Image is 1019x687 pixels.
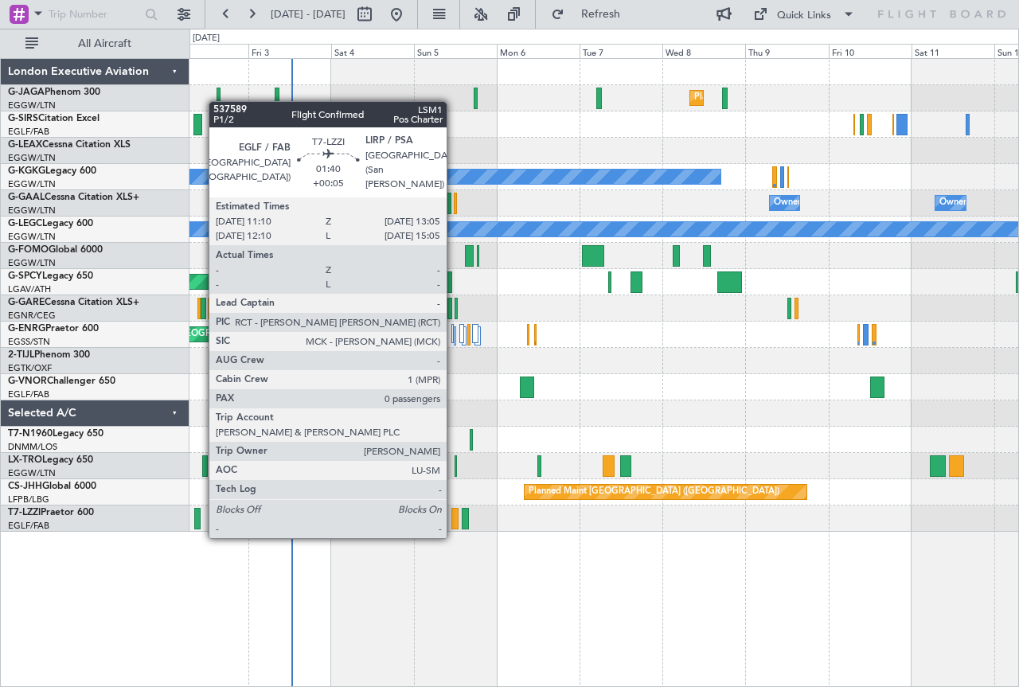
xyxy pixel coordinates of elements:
span: 2-TIJL [8,350,34,360]
a: G-ENRGPraetor 600 [8,324,99,334]
a: T7-LZZIPraetor 600 [8,508,94,517]
a: LGAV/ATH [8,283,51,295]
a: G-LEAXCessna Citation XLS [8,140,131,150]
a: EGGW/LTN [8,257,56,269]
a: 2-TIJLPhenom 300 [8,350,90,360]
span: LX-TRO [8,455,42,465]
a: DNMM/LOS [8,441,57,453]
span: T7-LZZI [8,508,41,517]
a: EGLF/FAB [8,126,49,138]
button: Quick Links [745,2,863,27]
span: G-LEGC [8,219,42,228]
a: EGGW/LTN [8,100,56,111]
div: Owner [774,191,801,215]
span: G-GAAL [8,193,45,202]
a: G-KGKGLegacy 600 [8,166,96,176]
a: LX-TROLegacy 650 [8,455,93,465]
a: EGNR/CEG [8,310,56,322]
div: Sat 4 [331,44,414,58]
a: EGLF/FAB [8,388,49,400]
a: G-GAALCessna Citation XLS+ [8,193,139,202]
div: Quick Links [777,8,831,24]
span: G-ENRG [8,324,45,334]
div: Mon 6 [497,44,580,58]
a: EGGW/LTN [8,231,56,243]
div: Sun 5 [414,44,497,58]
button: Refresh [544,2,639,27]
a: EGGW/LTN [8,467,56,479]
div: [DATE] [193,32,220,45]
div: Owner [939,191,966,215]
a: G-SPCYLegacy 650 [8,271,93,281]
span: G-KGKG [8,166,45,176]
div: Thu 9 [745,44,828,58]
div: Fri 3 [248,44,331,58]
a: EGGW/LTN [8,178,56,190]
div: Sat 11 [912,44,994,58]
a: EGSS/STN [8,336,50,348]
div: Planned Maint [GEOGRAPHIC_DATA] ([GEOGRAPHIC_DATA]) [529,480,779,504]
span: All Aircraft [41,38,168,49]
span: [DATE] - [DATE] [271,7,346,21]
a: LFPB/LBG [8,494,49,505]
span: G-FOMO [8,245,49,255]
a: T7-N1960Legacy 650 [8,429,103,439]
div: Thu 2 [165,44,248,58]
a: EGLF/FAB [8,520,49,532]
a: CS-JHHGlobal 6000 [8,482,96,491]
a: G-JAGAPhenom 300 [8,88,100,97]
span: CS-JHH [8,482,42,491]
span: G-JAGA [8,88,45,97]
span: G-SIRS [8,114,38,123]
span: Refresh [568,9,634,20]
span: G-SPCY [8,271,42,281]
span: G-GARE [8,298,45,307]
div: Tue 7 [580,44,662,58]
a: EGTK/OXF [8,362,52,374]
span: T7-N1960 [8,429,53,439]
button: All Aircraft [18,31,173,57]
span: G-LEAX [8,140,42,150]
a: G-GARECessna Citation XLS+ [8,298,139,307]
div: Unplanned Maint [GEOGRAPHIC_DATA] [279,270,443,294]
span: G-VNOR [8,377,47,386]
a: G-SIRSCitation Excel [8,114,100,123]
a: G-VNORChallenger 650 [8,377,115,386]
div: Wed 8 [662,44,745,58]
a: G-LEGCLegacy 600 [8,219,93,228]
input: Trip Number [49,2,140,26]
a: G-FOMOGlobal 6000 [8,245,103,255]
div: Planned Maint [GEOGRAPHIC_DATA] ([GEOGRAPHIC_DATA]) [694,86,945,110]
a: EGGW/LTN [8,152,56,164]
a: EGGW/LTN [8,205,56,217]
div: Fri 10 [829,44,912,58]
